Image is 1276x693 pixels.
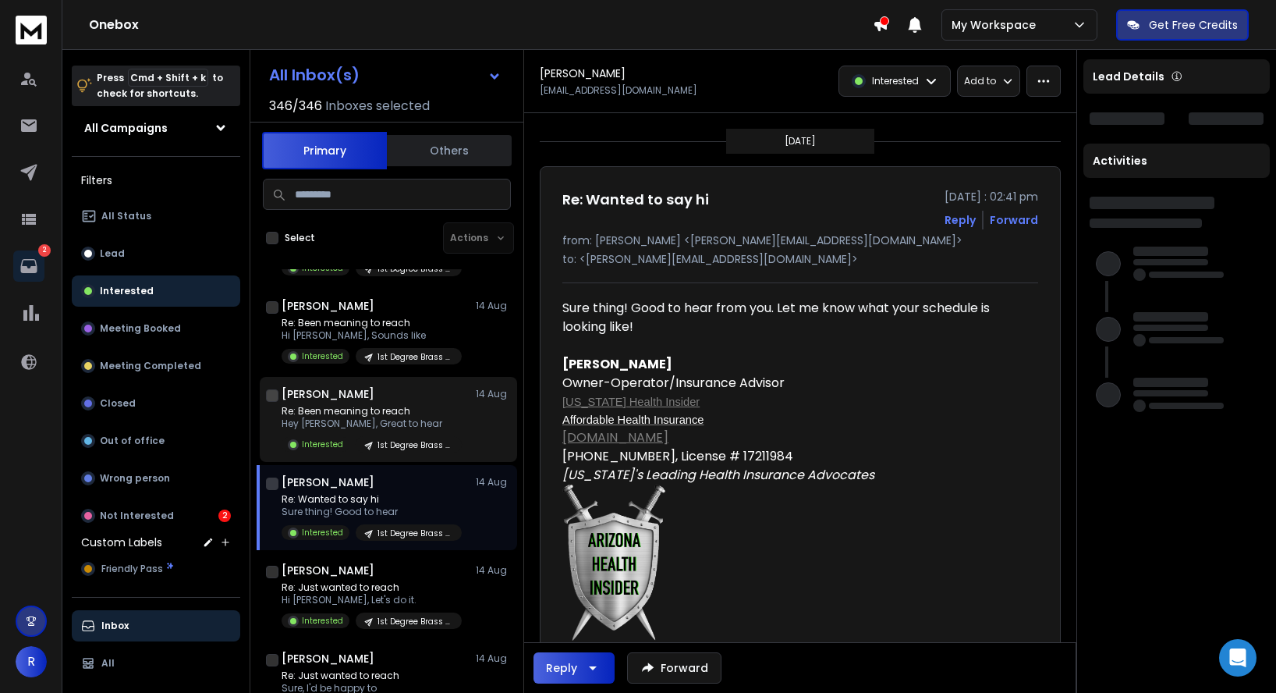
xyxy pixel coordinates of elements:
button: R [16,646,47,677]
button: Reply [533,652,615,684]
button: Inbox [72,610,240,641]
p: Re: Been meaning to reach [282,405,462,418]
p: Lead Details [1093,69,1164,84]
p: Press to check for shortcuts. [97,70,223,101]
p: from: [PERSON_NAME] <[PERSON_NAME][EMAIL_ADDRESS][DOMAIN_NAME]> [562,233,1038,248]
button: Not Interested2 [72,500,240,531]
p: Meeting Booked [100,322,181,335]
p: 14 Aug [476,564,511,577]
p: Lead [100,247,125,260]
button: Reply [945,212,976,228]
button: Lead [72,238,240,269]
p: Not Interested [100,510,174,522]
p: 1st Degree Brass ([PERSON_NAME]) [377,616,452,627]
p: 14 Aug [476,388,511,400]
a: Affordable Health Insurance [562,410,704,428]
p: [DATE] : 02:41 pm [945,189,1038,204]
button: Interested [72,275,240,307]
p: Hi [PERSON_NAME], Let's do it. [282,594,462,606]
h1: [PERSON_NAME] [282,386,374,402]
span: Cmd + Shift + k [128,69,208,87]
h1: [PERSON_NAME] [282,474,374,490]
p: Interested [302,439,343,450]
button: Meeting Completed [72,350,240,382]
h3: Filters [72,169,240,191]
h1: [PERSON_NAME] [540,66,626,81]
p: 14 Aug [476,652,511,665]
p: Hi [PERSON_NAME], Sounds like [282,329,462,342]
button: All Campaigns [72,112,240,144]
p: 14 Aug [476,300,511,312]
p: Add to [964,75,996,87]
button: Meeting Booked [72,313,240,344]
h1: Onebox [89,16,873,34]
p: 1st Degree Brass ([PERSON_NAME]) [377,263,452,275]
span: [US_STATE] Health Insider [562,396,700,408]
span: Friendly Pass [101,563,163,575]
p: All [101,657,115,670]
font: [PHONE_NUMBER], License # 17211984 [562,447,793,465]
p: Meeting Completed [100,360,201,372]
img: AIorK4wxPMBHVMfyAJc_Ir4uTvTMm76W-EE5D39DEQ3hfkBTsXySSwRfSd3yqjj56mXu0b2pi9qjaFY [562,485,665,641]
p: to: <[PERSON_NAME][EMAIL_ADDRESS][DOMAIN_NAME]> [562,251,1038,267]
p: 2 [38,244,51,257]
h1: All Campaigns [84,120,168,136]
h1: [PERSON_NAME] [282,298,374,314]
p: Re: Wanted to say hi [282,493,462,506]
p: Interested [100,285,154,297]
h3: Inboxes selected [325,97,430,115]
font: Owner-Operator/Insurance Advisor [562,374,785,392]
p: Interested [872,75,919,87]
p: 1st Degree Brass ([PERSON_NAME]) [377,351,452,363]
p: [DATE] [785,135,816,147]
h1: [PERSON_NAME] [282,563,374,578]
font: [US_STATE]'s Leading Health Insurance Advocates [562,466,874,484]
div: Forward [990,212,1038,228]
div: Reply [546,660,577,676]
p: 1st Degree Brass ([PERSON_NAME]) [377,528,452,539]
p: Hey [PERSON_NAME], Great to hear [282,418,462,430]
div: Sure thing! Good to hear from you. Let me know what your schedule is looking like! [562,299,1018,336]
p: Re: Been meaning to reach [282,317,462,329]
p: My Workspace [952,17,1042,33]
img: logo [16,16,47,44]
p: Interested [302,615,343,627]
h3: Custom Labels [81,535,162,550]
h1: Re: Wanted to say hi [562,189,709,211]
div: Activities [1083,144,1270,178]
label: Select [285,232,315,244]
p: Interested [302,350,343,362]
p: Closed [100,397,136,410]
p: All Status [101,210,151,222]
button: All [72,648,240,679]
button: Others [387,133,512,168]
p: 14 Aug [476,476,511,489]
font: [PERSON_NAME] [562,355,672,373]
button: All Inbox(s) [257,59,514,91]
p: Interested [302,527,343,538]
button: Primary [262,132,387,169]
button: Wrong person [72,463,240,494]
p: Sure thing! Good to hear [282,506,462,518]
p: 1st Degree Brass ([PERSON_NAME]) [377,439,452,451]
button: Get Free Credits [1116,9,1249,41]
h1: All Inbox(s) [269,67,360,83]
p: Re: Just wanted to reach [282,581,462,594]
button: Out of office [72,425,240,457]
a: [US_STATE] Health Insider [562,393,700,410]
div: Open Intercom Messenger [1219,639,1257,677]
p: Wrong person [100,472,170,485]
h1: [PERSON_NAME] [282,651,374,666]
p: Re: Just wanted to reach [282,670,462,682]
p: Inbox [101,620,129,632]
span: 346 / 346 [269,97,322,115]
span: Affordable Health Insurance [562,414,704,426]
button: Friendly Pass [72,553,240,585]
button: Forward [627,652,721,684]
button: All Status [72,201,240,232]
button: Closed [72,388,240,419]
p: Out of office [100,435,165,447]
